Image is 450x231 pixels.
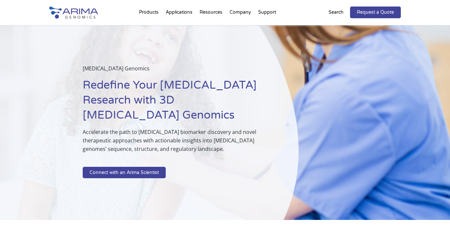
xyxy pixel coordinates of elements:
[83,64,266,78] p: [MEDICAL_DATA] Genomics
[83,128,266,158] p: Accelerate the path to [MEDICAL_DATA] biomarker discovery and novel therapeutic approaches with a...
[83,167,166,179] a: Connect with an Arima Scientist
[49,7,98,19] img: Arima-Genomics-logo
[83,78,266,128] h1: Redefine Your [MEDICAL_DATA] Research with 3D [MEDICAL_DATA] Genomics
[329,8,344,17] p: Search
[350,7,401,18] a: Request a Quote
